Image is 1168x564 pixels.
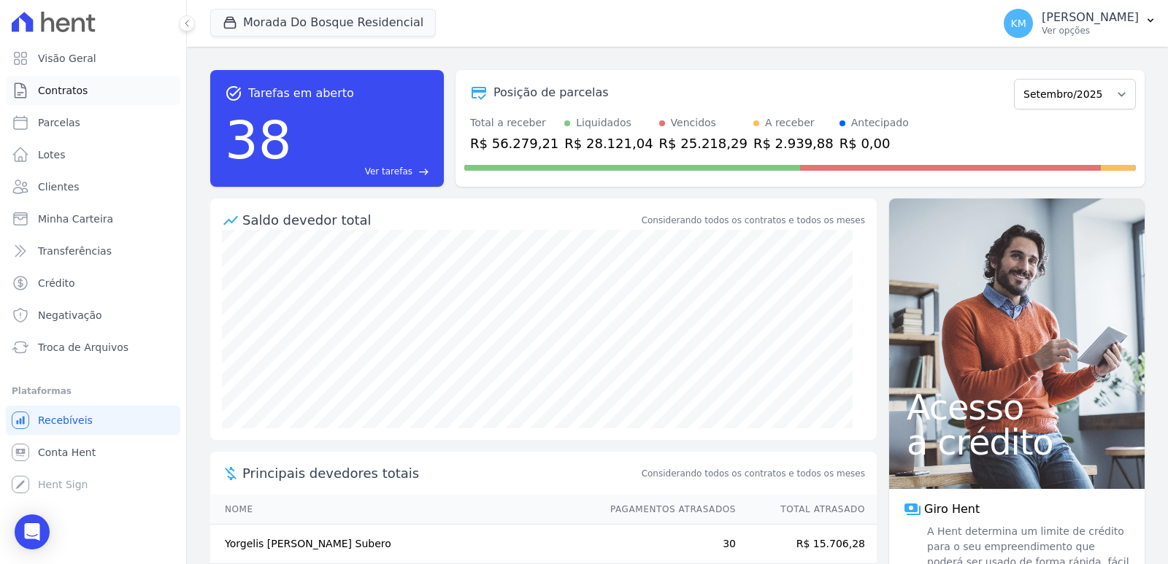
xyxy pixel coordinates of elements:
a: Minha Carteira [6,204,180,233]
span: Contratos [38,83,88,98]
th: Total Atrasado [737,495,877,525]
a: Visão Geral [6,44,180,73]
div: A receber [765,115,815,131]
span: Minha Carteira [38,212,113,226]
span: Visão Geral [38,51,96,66]
div: R$ 2.939,88 [753,134,834,153]
span: Crédito [38,276,75,290]
button: KM [PERSON_NAME] Ver opções [992,3,1168,44]
div: R$ 28.121,04 [564,134,653,153]
div: R$ 25.218,29 [659,134,748,153]
div: 38 [225,102,292,178]
a: Contratos [6,76,180,105]
a: Negativação [6,301,180,330]
span: task_alt [225,85,242,102]
span: Clientes [38,179,79,194]
th: Nome [210,495,596,525]
div: Liquidados [576,115,631,131]
div: Antecipado [851,115,909,131]
td: Yorgelis [PERSON_NAME] Subero [210,525,596,564]
div: R$ 56.279,21 [470,134,558,153]
a: Ver tarefas east [298,165,429,178]
span: Lotes [38,147,66,162]
p: Ver opções [1042,25,1139,36]
span: Considerando todos os contratos e todos os meses [642,467,865,480]
div: Total a receber [470,115,558,131]
div: Posição de parcelas [493,84,609,101]
div: Saldo devedor total [242,210,639,230]
a: Transferências [6,236,180,266]
a: Crédito [6,269,180,298]
span: Acesso [907,390,1127,425]
a: Lotes [6,140,180,169]
span: Giro Hent [924,501,980,518]
span: Conta Hent [38,445,96,460]
div: Plataformas [12,382,174,400]
span: Ver tarefas [365,165,412,178]
button: Morada Do Bosque Residencial [210,9,436,36]
a: Troca de Arquivos [6,333,180,362]
span: Recebíveis [38,413,93,428]
td: R$ 15.706,28 [737,525,877,564]
span: east [418,166,429,177]
span: KM [1010,18,1026,28]
p: [PERSON_NAME] [1042,10,1139,25]
span: Tarefas em aberto [248,85,354,102]
a: Parcelas [6,108,180,137]
span: Principais devedores totais [242,463,639,483]
div: Considerando todos os contratos e todos os meses [642,214,865,227]
a: Recebíveis [6,406,180,435]
a: Conta Hent [6,438,180,467]
div: Vencidos [671,115,716,131]
th: Pagamentos Atrasados [596,495,737,525]
div: R$ 0,00 [839,134,909,153]
span: a crédito [907,425,1127,460]
span: Troca de Arquivos [38,340,128,355]
div: Open Intercom Messenger [15,514,50,549]
span: Transferências [38,244,112,258]
span: Parcelas [38,115,80,130]
span: Negativação [38,308,102,322]
td: 30 [596,525,737,564]
a: Clientes [6,172,180,201]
